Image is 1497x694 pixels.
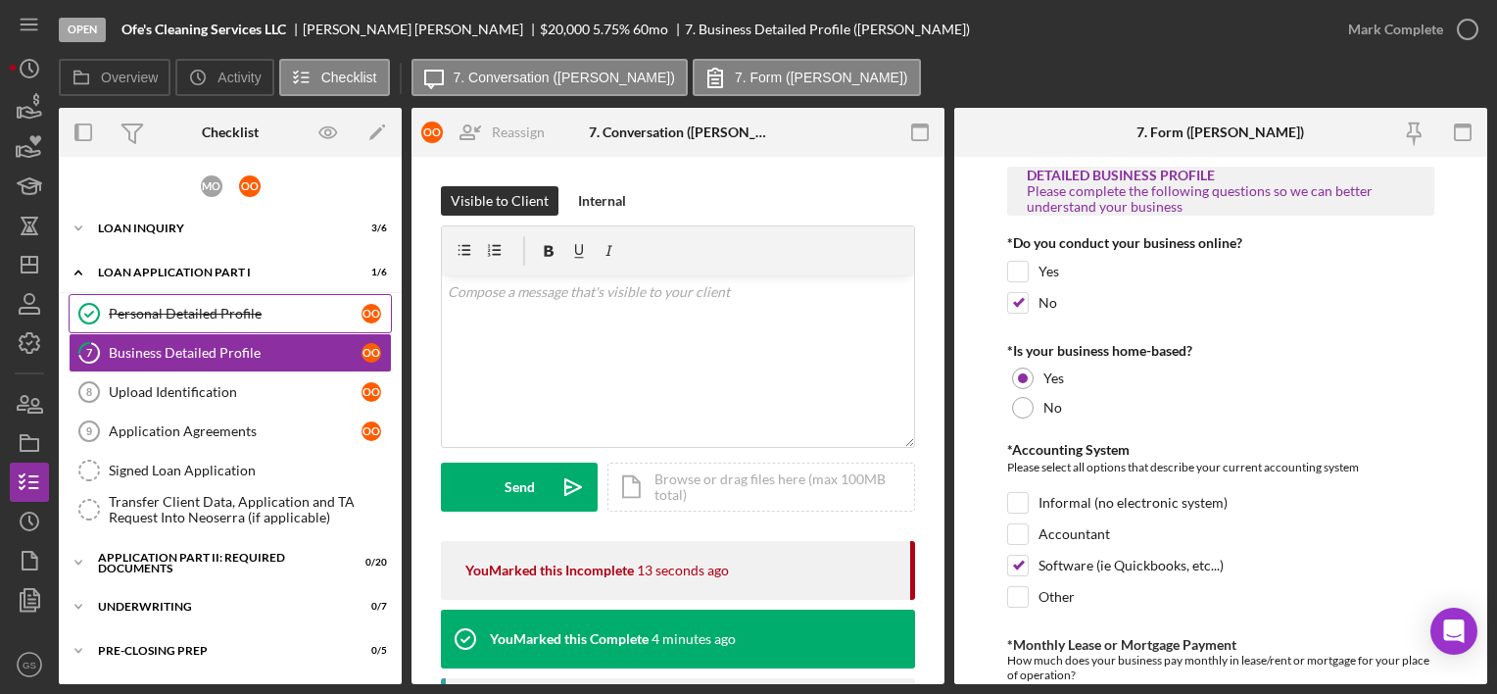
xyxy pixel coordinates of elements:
[23,660,36,670] text: GS
[109,494,391,525] div: Transfer Client Data, Application and TA Request Into Neoserra (if applicable)
[540,21,590,37] span: $20,000
[101,70,158,85] label: Overview
[362,421,381,441] div: o O
[1038,587,1075,607] label: Other
[454,70,675,85] label: 7. Conversation ([PERSON_NAME])
[362,304,381,323] div: o O
[1027,183,1414,215] div: Please complete the following questions so we can better understand your business
[1328,10,1487,49] button: Mark Complete
[175,59,273,96] button: Activity
[86,386,92,398] tspan: 8
[492,113,545,152] div: Reassign
[352,645,387,657] div: 0 / 5
[352,601,387,613] div: 0 / 7
[1043,400,1062,416] label: No
[568,186,636,216] button: Internal
[303,22,540,37] div: [PERSON_NAME] [PERSON_NAME]
[10,645,49,684] button: GS
[69,333,392,372] a: 7Business Detailed ProfileoO
[362,382,381,402] div: o O
[352,557,387,569] div: 0 / 20
[59,59,170,96] button: Overview
[69,490,392,529] a: Transfer Client Data, Application and TA Request Into Neoserra (if applicable)
[69,372,392,412] a: 8Upload IdentificationoO
[1007,636,1236,653] label: *Monthly Lease or Mortgage Payment
[121,22,286,37] b: Ofe's Cleaning Services LLC
[411,59,688,96] button: 7. Conversation ([PERSON_NAME])
[98,601,338,613] div: Underwriting
[505,463,535,512] div: Send
[98,645,338,657] div: Pre-Closing Prep
[109,384,362,400] div: Upload Identification
[465,563,634,578] div: You Marked this Incomplete
[693,59,921,96] button: 7. Form ([PERSON_NAME])
[411,113,564,152] button: oOReassign
[109,423,362,439] div: Application Agreements
[1007,653,1433,682] div: How much does your business pay monthly in lease/rent or mortgage for your place of operation?
[202,124,259,140] div: Checklist
[1007,458,1433,482] div: Please select all options that describe your current accounting system
[321,70,377,85] label: Checklist
[441,186,558,216] button: Visible to Client
[352,223,387,234] div: 3 / 6
[98,267,338,278] div: Loan Application Part I
[109,306,362,322] div: Personal Detailed Profile
[1136,124,1304,140] div: 7. Form ([PERSON_NAME])
[1007,442,1433,458] div: *Accounting System
[98,552,338,574] div: Application Part II: Required Documents
[217,70,261,85] label: Activity
[490,631,649,647] div: You Marked this Complete
[201,175,222,197] div: M O
[593,22,630,37] div: 5.75 %
[1038,262,1059,281] label: Yes
[279,59,390,96] button: Checklist
[86,425,92,437] tspan: 9
[1007,343,1433,359] div: *Is your business home-based?
[1038,556,1224,575] label: Software (ie Quickbooks, etc...)
[109,463,391,478] div: Signed Loan Application
[1038,524,1110,544] label: Accountant
[578,186,626,216] div: Internal
[421,122,443,143] div: o O
[441,463,598,512] button: Send
[633,22,668,37] div: 60 mo
[1348,10,1443,49] div: Mark Complete
[1038,293,1057,313] label: No
[637,563,729,578] time: 2025-09-26 16:10
[239,175,261,197] div: o O
[69,451,392,490] a: Signed Loan Application
[451,186,549,216] div: Visible to Client
[59,18,106,42] div: Open
[1430,608,1477,655] div: Open Intercom Messenger
[109,345,362,361] div: Business Detailed Profile
[1038,493,1228,513] label: Informal (no electronic system)
[1027,168,1414,183] div: DETAILED BUSINESS PROFILE
[685,22,970,37] div: 7. Business Detailed Profile ([PERSON_NAME])
[69,294,392,333] a: Personal Detailed ProfileoO
[652,631,736,647] time: 2025-09-26 16:06
[69,412,392,451] a: 9Application AgreementsoO
[86,346,93,359] tspan: 7
[1043,371,1064,386] label: Yes
[352,267,387,278] div: 1 / 6
[98,223,338,234] div: Loan Inquiry
[362,343,381,363] div: o O
[1007,235,1433,251] div: *Do you conduct your business online?
[735,70,908,85] label: 7. Form ([PERSON_NAME])
[589,124,766,140] div: 7. Conversation ([PERSON_NAME])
